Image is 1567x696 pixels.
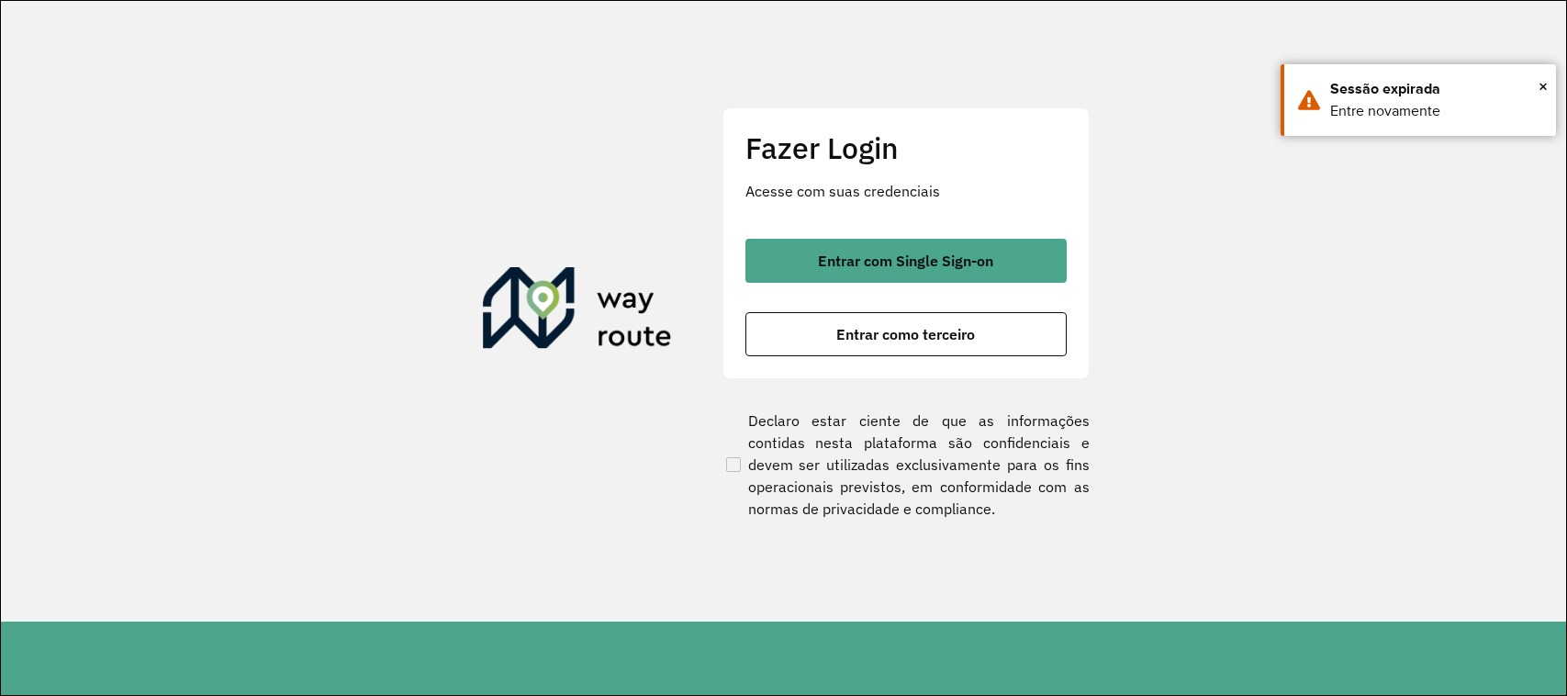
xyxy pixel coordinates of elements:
[818,253,993,268] span: Entrar com Single Sign-on
[722,410,1090,520] label: Declaro estar ciente de que as informações contidas nesta plataforma são confidenciais e devem se...
[745,130,1067,165] h2: Fazer Login
[483,267,672,355] img: Roteirizador AmbevTech
[836,327,975,342] span: Entrar como terceiro
[745,312,1067,356] button: button
[1330,78,1542,100] div: Sessão expirada
[1330,100,1542,122] div: Entre novamente
[745,239,1067,283] button: button
[1539,73,1548,100] button: Close
[1539,73,1548,100] span: ×
[745,180,1067,202] p: Acesse com suas credenciais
